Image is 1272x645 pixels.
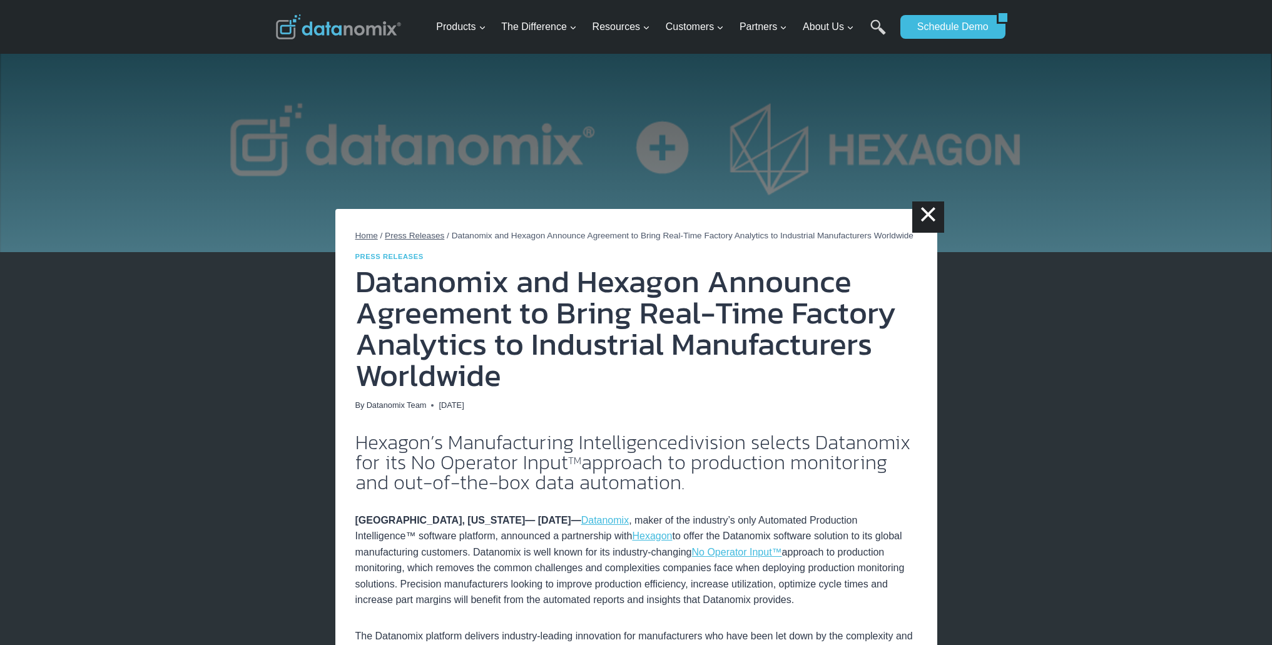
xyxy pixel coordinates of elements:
h1: Datanomix and Hexagon Announce Agreement to Bring Real-Time Factory Analytics to Industrial Manuf... [355,266,917,391]
strong: [GEOGRAPHIC_DATA], [US_STATE]— [DATE] [355,515,571,526]
span: Products [436,19,486,35]
a: Datanomix [581,515,629,526]
span: Customers [666,19,724,35]
sup: TM [568,453,581,468]
a: Hexagon [632,531,672,541]
a: Press Releases [355,253,424,260]
nav: Primary Navigation [431,7,894,48]
span: The Difference [501,19,577,35]
a: Search [870,19,886,48]
h2: division selects Datanomix for its No Operator Input approach to production monitoring and out-of... [355,432,917,492]
a: × [912,201,944,233]
a: Press Releases [385,231,444,240]
span: Datanomix and Hexagon Announce Agreement to Bring Real-Time Factory Analytics to Industrial Manuf... [452,231,913,240]
a: Datanomix Team [367,400,427,410]
span: / [380,231,383,240]
strong: — [355,515,581,526]
span: / [447,231,449,240]
a: Schedule Demo [900,15,997,39]
span: Resources [593,19,650,35]
nav: Breadcrumbs [355,229,917,243]
p: , maker of the industry’s only Automated Production Intelligence™ software platform, announced a ... [355,512,917,609]
a: Home [355,231,378,240]
a: Hexagon’s Manufacturing Intelligence [355,427,678,457]
time: [DATE] [439,399,464,412]
span: About Us [803,19,854,35]
a: No Operator Input™ [692,547,782,557]
span: By [355,399,365,412]
img: Datanomix [276,14,401,39]
span: Partners [740,19,787,35]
